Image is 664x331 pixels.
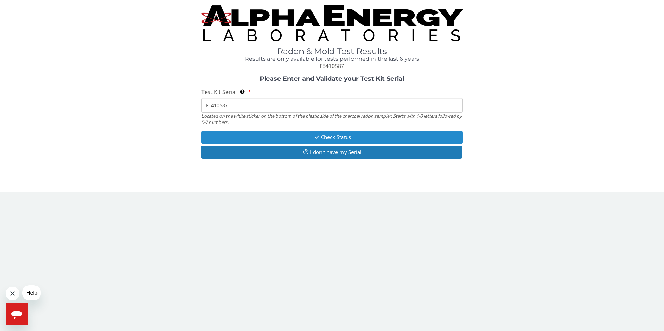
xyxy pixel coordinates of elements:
iframe: Message from company [22,285,41,300]
span: FE410587 [319,62,344,70]
h1: Radon & Mold Test Results [201,47,463,56]
iframe: Close message [6,287,19,300]
span: Test Kit Serial [201,88,237,96]
img: TightCrop.jpg [201,5,463,41]
button: I don't have my Serial [201,146,463,159]
strong: Please Enter and Validate your Test Kit Serial [260,75,404,83]
div: Located on the white sticker on the bottom of the plastic side of the charcoal radon sampler. Sta... [201,113,463,126]
h4: Results are only available for tests performed in the last 6 years [201,56,463,62]
iframe: Button to launch messaging window [6,303,28,325]
button: Check Status [201,131,463,144]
